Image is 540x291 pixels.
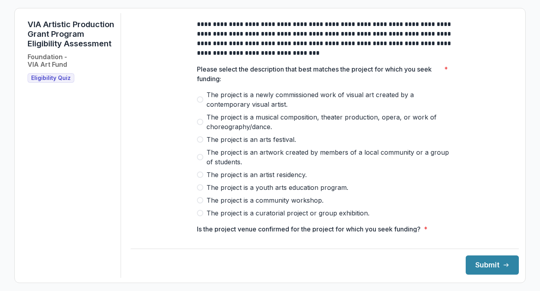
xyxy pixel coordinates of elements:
[28,20,114,48] h1: VIA Artistic Production Grant Program Eligibility Assessment
[28,53,67,68] h2: Foundation - VIA Art Fund
[206,183,348,192] span: The project is a youth arts education program.
[466,255,519,275] button: Submit
[197,224,421,234] p: Is the project venue confirmed for the project for which you seek funding?
[206,90,453,109] span: The project is a newly commissioned work of visual art created by a contemporary visual artist.
[206,135,296,144] span: The project is an arts festival.
[197,64,441,84] p: Please select the description that best matches the project for which you seek funding:
[206,170,307,179] span: The project is an artist residency.
[206,208,369,218] span: The project is a curatorial project or group exhibition.
[206,147,453,167] span: The project is an artwork created by members of a local community or a group of students.
[206,112,453,132] span: The project is a musical composition, theater production, opera, or work of choreography/dance.
[206,195,324,205] span: The project is a community workshop.
[31,75,71,82] span: Eligibility Quiz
